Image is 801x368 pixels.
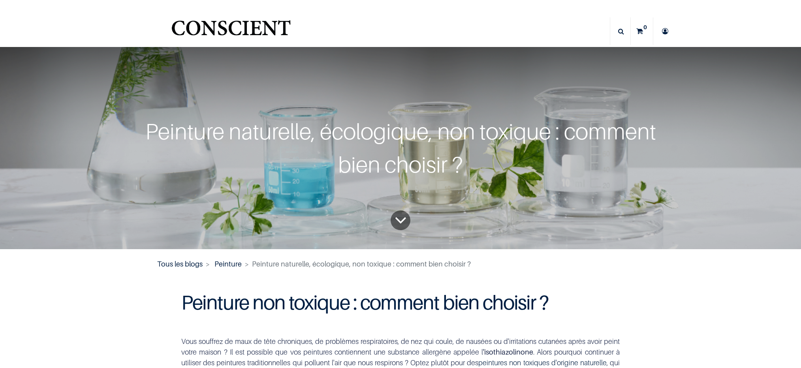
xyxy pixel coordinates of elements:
[631,17,653,45] a: 0
[214,260,242,268] a: Peinture
[252,260,471,268] span: Peinture naturelle, écologique, non toxique : comment bien choisir ?
[130,115,671,181] div: Peinture naturelle, écologique, non toxique : comment bien choisir ?
[395,204,407,237] i: To blog content
[170,16,292,47] a: Logo of Conscient
[170,16,292,47] img: Conscient
[157,259,644,269] nav: fil d'Ariane
[157,260,203,268] a: Tous les blogs
[478,359,606,367] a: peintures non toxiques d'origine naturelle
[181,291,620,313] h1: Peinture non toxique : comment bien choisir ?
[483,348,533,356] b: 'isothiazolinone
[641,23,649,31] sup: 0
[760,317,797,354] iframe: Tidio Chat
[391,210,410,230] a: To blog content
